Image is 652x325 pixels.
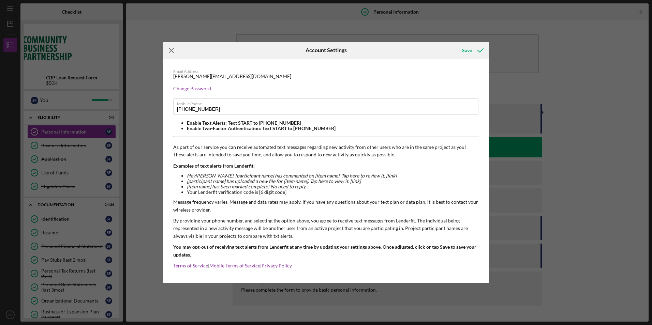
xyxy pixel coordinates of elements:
button: Save [455,44,489,57]
p: By providing your phone number, and selecting the option above, you agree to receive text message... [173,217,479,240]
li: [item name] has been marked complete! No need to reply. [187,184,479,189]
p: As part of our service you can receive automated text messages regarding new activity from other ... [173,143,479,159]
li: [participant name] has uploaded a new file for [item name]. Tap here to view it. [link] [187,179,479,184]
div: Change Password [173,86,479,91]
div: Save [462,44,472,57]
a: Mobile Terms of Service [209,263,260,268]
p: You may opt-out of receiving text alerts from Lenderfit at any time by updating your settings abo... [173,243,479,259]
p: Message frequency varies. Message and data rates may apply. If you have any questions about your ... [173,198,479,214]
div: Email Address [173,69,479,74]
div: [PERSON_NAME][EMAIL_ADDRESS][DOMAIN_NAME] [173,74,291,79]
p: | | [173,262,479,269]
label: Mobile Phone [177,99,478,106]
a: Privacy Policy [262,263,292,268]
h6: Account Settings [306,47,347,53]
li: Enable Two-Factor Authentication: Text START to [PHONE_NUMBER] [187,126,479,131]
li: Your Lenderfit verification code is [6 digit code] [187,189,479,195]
li: Hey [PERSON_NAME] , [participant name] has commented on [item name]. Tap here to review it. [link] [187,173,479,179]
p: Examples of text alerts from Lenderfit: [173,162,479,170]
a: Terms of Service [173,263,208,268]
li: Enable Text Alerts: Text START to [PHONE_NUMBER] [187,120,479,126]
